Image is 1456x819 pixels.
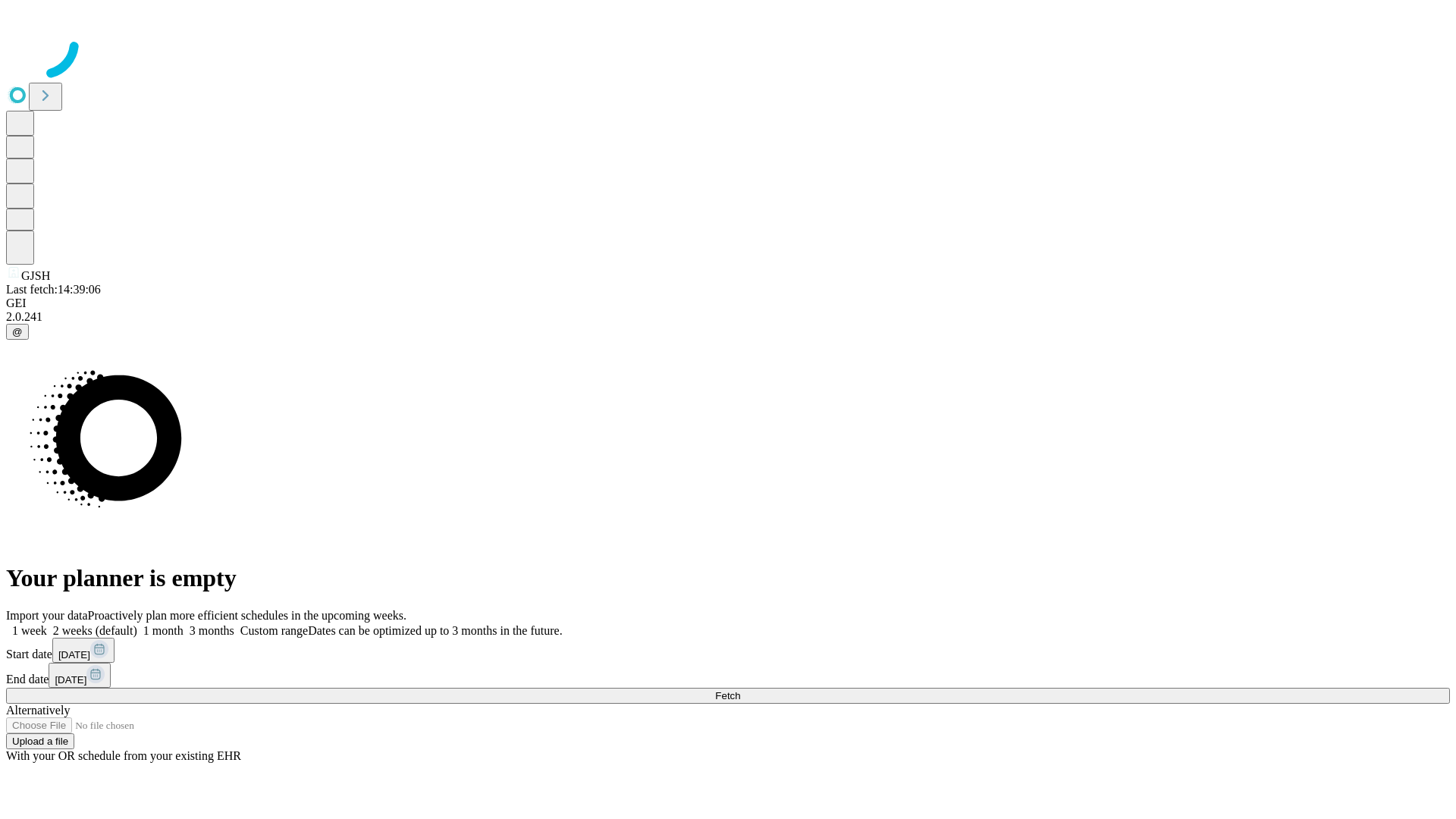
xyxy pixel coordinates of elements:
[6,663,1450,688] div: End date
[55,674,86,686] span: [DATE]
[6,310,1450,324] div: 2.0.241
[21,269,50,282] span: GJSH
[6,688,1450,704] button: Fetch
[53,624,137,637] span: 2 weeks (default)
[12,624,47,637] span: 1 week
[6,733,74,749] button: Upload a file
[190,624,234,637] span: 3 months
[715,690,740,701] span: Fetch
[88,609,406,622] span: Proactively plan more efficient schedules in the upcoming weeks.
[6,324,29,340] button: @
[6,564,1450,592] h1: Your planner is empty
[49,663,111,688] button: [DATE]
[6,704,70,717] span: Alternatively
[6,749,241,762] span: With your OR schedule from your existing EHR
[12,326,23,337] span: @
[6,283,101,296] span: Last fetch: 14:39:06
[308,624,562,637] span: Dates can be optimized up to 3 months in the future.
[52,638,115,663] button: [DATE]
[58,649,90,661] span: [DATE]
[6,297,1450,310] div: GEI
[240,624,308,637] span: Custom range
[6,609,88,622] span: Import your data
[143,624,184,637] span: 1 month
[6,638,1450,663] div: Start date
